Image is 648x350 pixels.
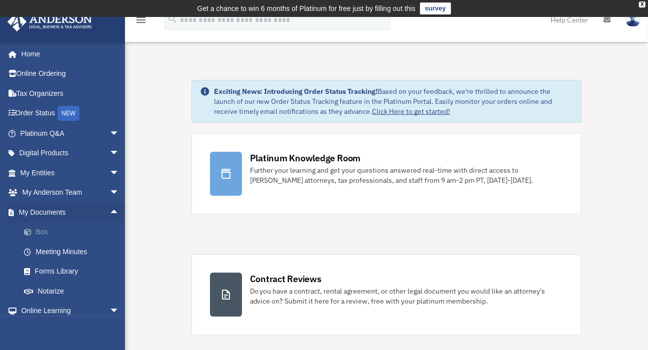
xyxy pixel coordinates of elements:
[57,106,79,121] div: NEW
[167,13,178,24] i: search
[109,163,129,183] span: arrow_drop_down
[14,222,134,242] a: Box
[191,133,582,214] a: Platinum Knowledge Room Further your learning and get your questions answered real-time with dire...
[109,123,129,144] span: arrow_drop_down
[109,301,129,322] span: arrow_drop_down
[7,301,134,321] a: Online Learningarrow_drop_down
[214,86,573,116] div: Based on your feedback, we're thrilled to announce the launch of our new Order Status Tracking fe...
[14,262,134,282] a: Forms Library
[135,14,147,26] i: menu
[639,1,645,7] div: close
[4,12,95,31] img: Anderson Advisors Platinum Portal
[191,254,582,335] a: Contract Reviews Do you have a contract, rental agreement, or other legal document you would like...
[7,202,134,222] a: My Documentsarrow_drop_up
[7,103,134,124] a: Order StatusNEW
[250,273,321,285] div: Contract Reviews
[109,143,129,164] span: arrow_drop_down
[7,123,134,143] a: Platinum Q&Aarrow_drop_down
[7,83,134,103] a: Tax Organizers
[14,242,134,262] a: Meeting Minutes
[7,183,134,203] a: My Anderson Teamarrow_drop_down
[109,202,129,223] span: arrow_drop_up
[250,152,361,164] div: Platinum Knowledge Room
[7,44,129,64] a: Home
[135,17,147,26] a: menu
[197,2,415,14] div: Get a chance to win 6 months of Platinum for free just by filling out this
[7,163,134,183] a: My Entitiesarrow_drop_down
[7,64,134,84] a: Online Ordering
[7,143,134,163] a: Digital Productsarrow_drop_down
[625,12,640,27] img: User Pic
[372,107,450,116] a: Click Here to get started!
[14,281,134,301] a: Notarize
[109,183,129,203] span: arrow_drop_down
[214,87,378,96] strong: Exciting News: Introducing Order Status Tracking!
[420,2,451,14] a: survey
[250,165,563,185] div: Further your learning and get your questions answered real-time with direct access to [PERSON_NAM...
[250,286,563,306] div: Do you have a contract, rental agreement, or other legal document you would like an attorney's ad...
